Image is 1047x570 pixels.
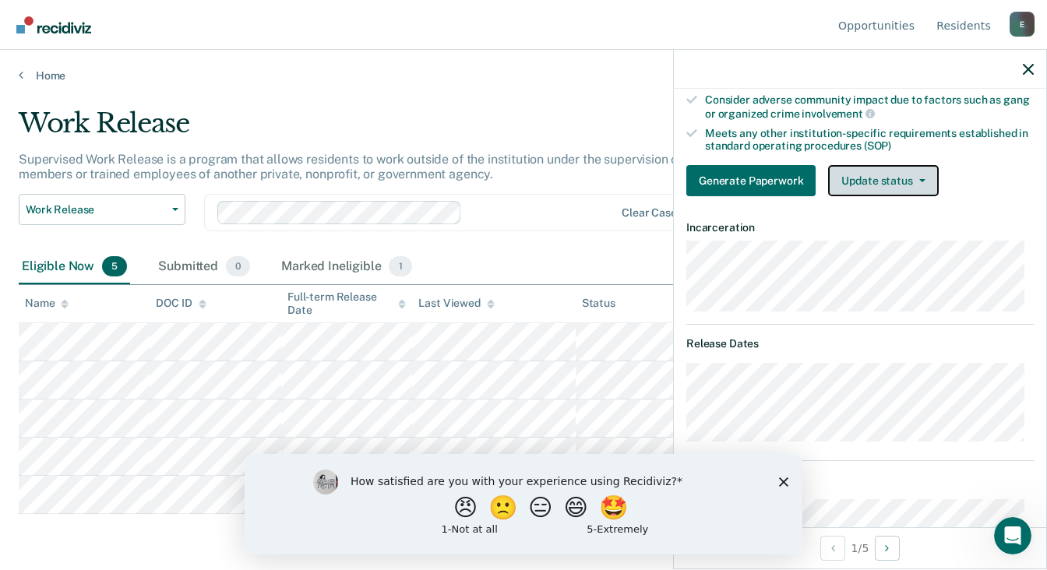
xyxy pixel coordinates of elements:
a: Home [19,69,1028,83]
span: involvement [802,107,874,120]
dt: Release Dates [686,337,1034,350]
div: Eligible Now [19,250,130,284]
iframe: Intercom live chat [994,517,1031,554]
dt: Assessment Scores [686,473,1034,487]
button: Previous Opportunity [820,536,845,561]
iframe: Survey by Kim from Recidiviz [245,454,802,554]
button: Generate Paperwork [686,165,816,196]
span: Work Release [26,203,166,216]
div: DOC ID [156,297,206,310]
div: Full-term Release Date [287,290,406,317]
div: E [1010,12,1035,37]
div: Clear caseloads [622,206,703,220]
span: 5 [102,256,127,276]
div: Submitted [155,250,253,284]
dt: Incarceration [686,221,1034,234]
div: 1 / 5 [674,527,1046,568]
button: Update status [828,165,938,196]
p: Supervised Work Release is a program that allows residents to work outside of the institution und... [19,152,782,181]
span: 0 [226,256,250,276]
div: Work Release [19,107,804,152]
div: Last Viewed [418,297,494,310]
div: Consider adverse community impact due to factors such as gang or organized crime [705,93,1034,120]
div: Meets any other institution-specific requirements established in standard operating procedures [705,127,1034,153]
div: Status [582,297,615,310]
div: Marked Ineligible [278,250,415,284]
div: Name [25,297,69,310]
button: Next Opportunity [875,536,900,561]
span: 1 [389,256,411,276]
span: (SOP) [864,139,891,152]
img: Recidiviz [16,16,91,33]
button: Profile dropdown button [1010,12,1035,37]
